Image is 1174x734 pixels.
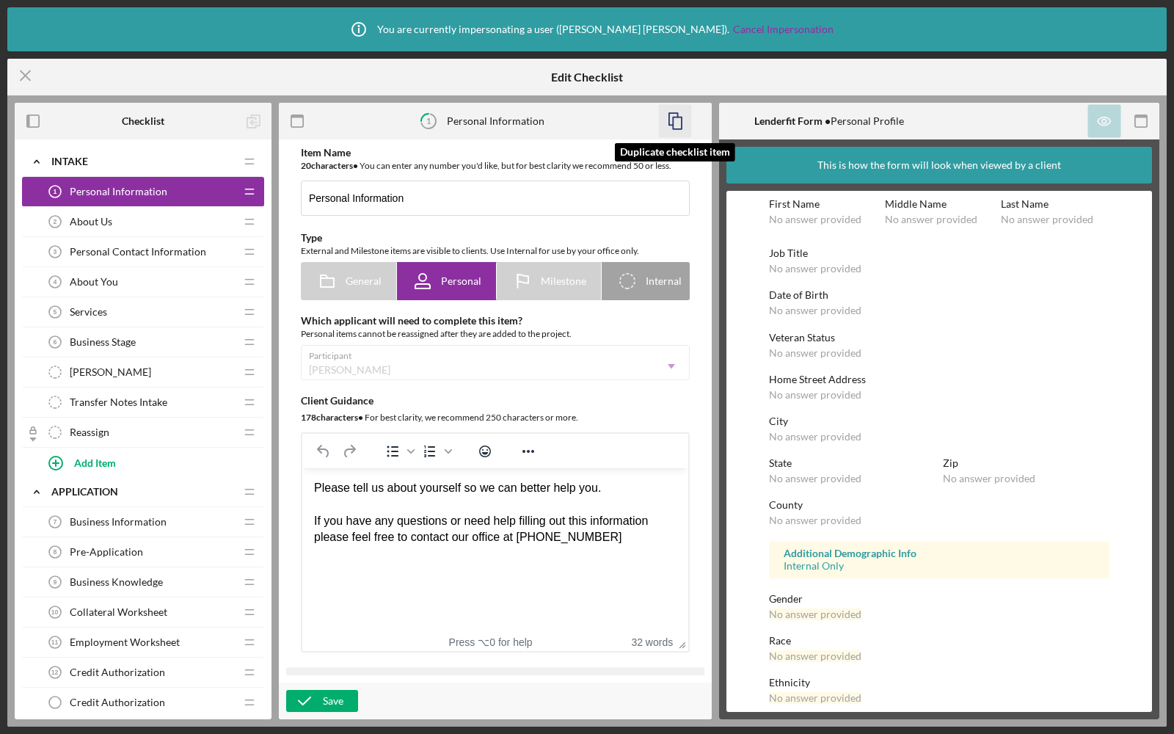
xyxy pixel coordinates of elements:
[301,244,690,258] div: External and Milestone items are visible to clients. Use Internal for use by your office only.
[769,247,1109,259] div: Job Title
[301,412,363,423] b: 178 character s •
[769,214,861,225] div: No answer provided
[70,516,167,528] span: Business Information
[346,275,382,287] span: General
[70,306,107,318] span: Services
[426,116,431,126] tspan: 1
[769,499,1109,511] div: County
[54,578,57,586] tspan: 9
[769,650,861,662] div: No answer provided
[943,457,1109,469] div: Zip
[54,278,57,286] tspan: 4
[769,473,861,484] div: No answer provided
[473,441,497,462] button: Emojis
[70,606,167,618] span: Collateral Worksheet
[885,198,993,210] div: Middle Name
[769,305,861,316] div: No answer provided
[51,608,59,616] tspan: 10
[70,636,180,648] span: Employment Worksheet
[646,275,682,287] span: Internal
[769,198,878,210] div: First Name
[70,336,136,348] span: Business Stage
[631,636,673,648] button: 32 words
[769,332,1109,344] div: Veteran Status
[301,160,358,171] b: 20 character s •
[447,115,544,127] div: Personal Information
[769,515,861,526] div: No answer provided
[769,389,861,401] div: No answer provided
[51,486,235,498] div: Application
[54,338,57,346] tspan: 6
[37,448,264,477] button: Add Item
[70,216,112,228] span: About Us
[418,441,454,462] div: Numbered list
[754,115,904,127] div: Personal Profile
[769,593,1109,605] div: Gender
[733,23,834,35] a: Cancel Impersonation
[122,115,164,127] b: Checklist
[70,697,165,708] span: Credit Authorization
[302,468,688,633] iframe: Rich Text Area
[337,441,362,462] button: Redo
[430,636,552,648] div: Press ⌥0 for help
[541,275,586,287] span: Milestone
[311,441,336,462] button: Undo
[817,147,1061,183] div: This is how the form will look when viewed by a client
[301,315,690,327] div: Which applicant will need to complete this item?
[769,347,861,359] div: No answer provided
[70,186,167,197] span: Personal Information
[380,441,417,462] div: Bullet list
[70,246,206,258] span: Personal Contact Information
[54,518,57,526] tspan: 7
[74,448,116,476] div: Add Item
[769,608,861,620] div: No answer provided
[286,690,358,712] button: Save
[70,666,165,678] span: Credit Authorization
[51,669,59,676] tspan: 12
[943,473,1035,484] div: No answer provided
[51,639,59,646] tspan: 11
[301,159,690,173] div: You can enter any number you'd like, but for best clarity we recommend 50 or less.
[323,690,343,712] div: Save
[769,431,861,443] div: No answer provided
[51,156,235,167] div: Intake
[784,548,1095,559] div: Additional Demographic Info
[54,188,57,195] tspan: 1
[54,548,57,556] tspan: 8
[769,692,861,704] div: No answer provided
[301,395,690,407] div: Client Guidance
[301,232,690,244] div: Type
[441,275,481,287] span: Personal
[1001,214,1093,225] div: No answer provided
[885,214,977,225] div: No answer provided
[70,396,167,408] span: Transfer Notes Intake
[769,415,1109,427] div: City
[769,374,1109,385] div: Home Street Address
[516,441,541,462] button: Reveal or hide additional toolbar items
[769,635,1109,647] div: Race
[551,70,623,84] h5: Edit Checklist
[1001,198,1109,210] div: Last Name
[54,308,57,316] tspan: 5
[301,327,690,341] div: Personal items cannot be reassigned after they are added to the project.
[754,115,831,127] b: Lenderfit Form •
[70,546,143,558] span: Pre-Application
[769,677,1109,688] div: Ethnicity
[70,426,109,438] span: Reassign
[54,218,57,225] tspan: 2
[70,576,163,588] span: Business Knowledge
[70,366,151,378] span: [PERSON_NAME]
[673,633,688,651] div: Press the Up and Down arrow keys to resize the editor.
[54,248,57,255] tspan: 3
[769,457,936,469] div: State
[301,410,690,425] div: For best clarity, we recommend 250 characters or more.
[70,276,118,288] span: About You
[301,147,690,159] div: Item Name
[769,289,1109,301] div: Date of Birth
[340,11,834,48] div: You are currently impersonating a user ( [PERSON_NAME] [PERSON_NAME] ).
[769,263,861,275] div: No answer provided
[784,560,1095,572] div: Internal Only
